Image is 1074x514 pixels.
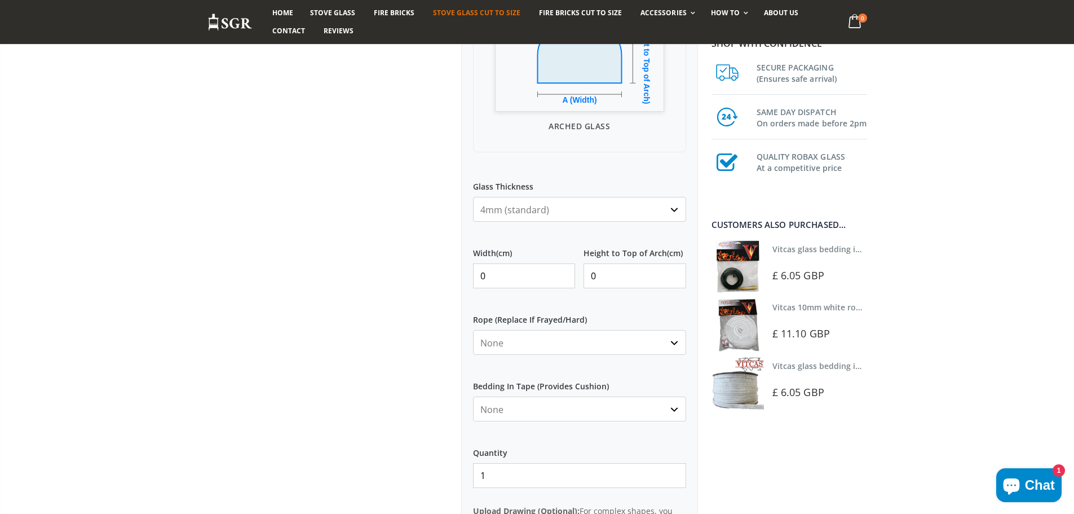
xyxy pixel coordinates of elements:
h3: SAME DAY DISPATCH On orders made before 2pm [757,104,867,129]
label: Bedding In Tape (Provides Cushion) [473,372,686,392]
span: £ 6.05 GBP [772,385,824,399]
span: About us [764,8,798,17]
span: 0 [858,14,867,23]
span: Accessories [640,8,686,17]
div: Customers also purchased... [711,221,867,229]
a: Fire Bricks Cut To Size [531,4,630,22]
span: £ 6.05 GBP [772,269,824,282]
a: Reviews [315,22,362,40]
label: Height to Top of Arch [584,239,686,259]
a: Stove Glass Cut To Size [425,4,529,22]
a: About us [755,4,807,22]
a: Home [264,4,302,22]
a: How To [702,4,754,22]
span: Fire Bricks Cut To Size [539,8,622,17]
a: Fire Bricks [365,4,423,22]
label: Glass Thickness [473,172,686,192]
label: Quantity [473,438,686,459]
a: Contact [264,22,313,40]
span: Reviews [324,26,353,36]
img: Vitcas stove glass bedding in tape [711,240,764,293]
a: Stove Glass [302,4,364,22]
img: Vitcas white rope, glue and gloves kit 10mm [711,298,764,351]
a: Vitcas 10mm white rope kit - includes rope seal and glue! [772,302,993,313]
h3: QUALITY ROBAX GLASS At a competitive price [757,149,867,174]
h3: SECURE PACKAGING (Ensures safe arrival) [757,60,867,85]
label: Width [473,239,576,259]
a: Vitcas glass bedding in tape - 2mm x 15mm x 2 meters (White) [772,361,1012,371]
span: Fire Bricks [374,8,414,17]
img: Stove Glass Replacement [207,13,253,32]
span: Home [272,8,293,17]
label: Rope (Replace If Frayed/Hard) [473,305,686,326]
span: Stove Glass Cut To Size [433,8,520,17]
span: Stove Glass [310,8,355,17]
span: (cm) [496,248,512,258]
a: Accessories [632,4,700,22]
img: Vitcas stove glass bedding in tape [711,357,764,410]
a: 0 [843,11,867,33]
span: £ 11.10 GBP [772,327,830,340]
span: Contact [272,26,305,36]
span: (cm) [667,248,683,258]
p: Arched Glass [485,120,674,132]
a: Vitcas glass bedding in tape - 2mm x 10mm x 2 meters [772,244,983,254]
inbox-online-store-chat: Shopify online store chat [993,468,1065,505]
span: How To [711,8,740,17]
